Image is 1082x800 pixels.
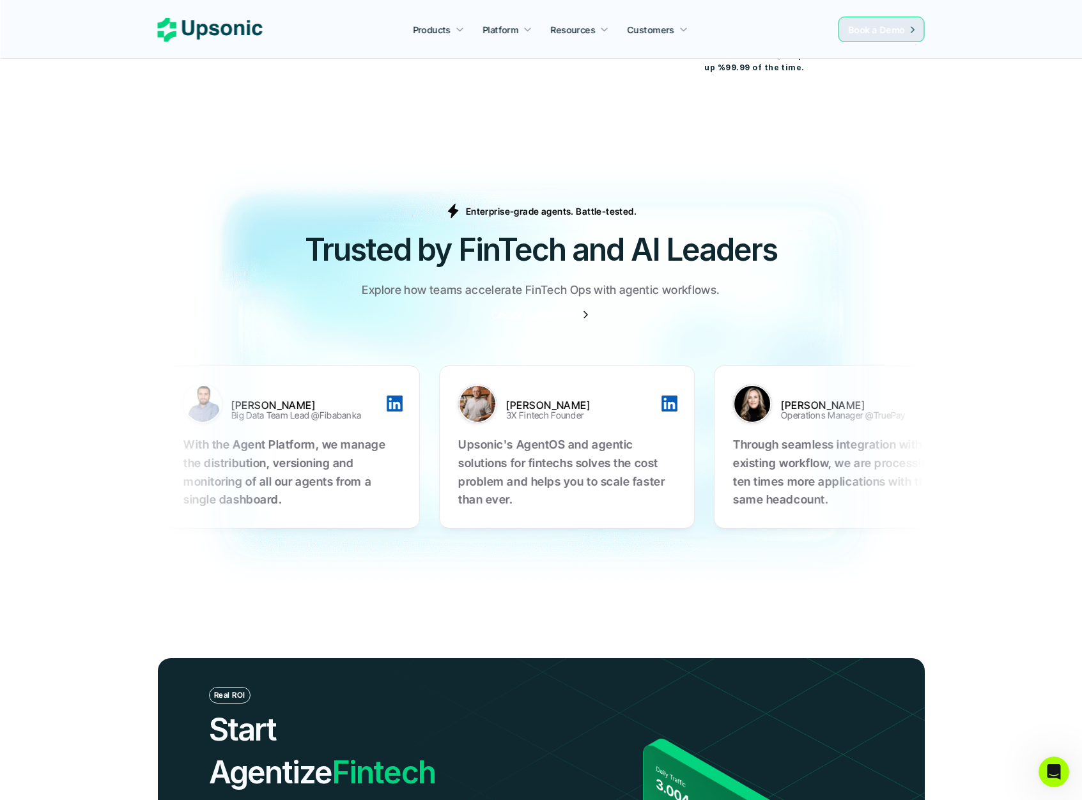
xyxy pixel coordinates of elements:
[413,23,451,36] p: Products
[726,436,943,509] p: Through seamless integration with our existing workflow, we are processing ten times more applica...
[839,17,925,42] a: Book a Demo
[628,23,675,36] p: Customers
[491,309,590,321] a: Check Customers
[214,691,245,700] p: Real ROI
[209,711,332,791] span: Start Agentize
[774,407,899,423] p: Operations Manager @TruePay
[499,407,577,423] p: 3X Fintech Founder
[483,23,518,36] p: Platform
[451,436,669,509] p: Upsonic's AgentOS and agentic solutions for fintechs solves the cost problem and helps you to sca...
[1039,757,1069,787] iframe: Intercom live chat
[158,228,925,271] h2: Trusted by FinTech and AI Leaders
[499,404,653,407] p: [PERSON_NAME]
[849,24,906,35] span: Book a Demo
[176,436,394,509] p: With the Agent Platform, we manage the distribution, versioning and monitoring of all our agents ...
[774,404,927,407] p: [PERSON_NAME]
[362,281,720,300] p: Explore how teams accelerate FinTech Ops with agentic workflows.
[405,18,472,41] a: Products
[466,204,637,218] p: Enterprise-grade agents. Battle-tested.
[491,309,576,321] span: Check Customers
[551,23,596,36] p: Resources
[224,404,378,407] p: [PERSON_NAME]
[224,407,354,423] p: Big Data Team Lead @Fibabanka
